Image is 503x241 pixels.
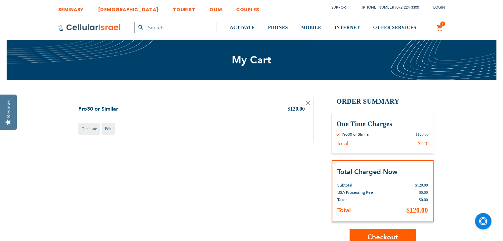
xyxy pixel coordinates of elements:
[6,100,12,118] div: Reviews
[362,5,395,10] a: [PHONE_NUMBER]
[268,25,288,30] span: PHONES
[268,16,288,40] a: PHONES
[436,24,443,32] a: 1
[232,53,272,67] span: My Cart
[416,132,429,137] div: $120.00
[301,16,321,40] a: MOBILE
[373,25,416,30] span: OTHER SERVICES
[419,190,428,195] span: $0.00
[58,24,121,32] img: Cellular Israel Logo
[173,2,195,14] a: TOURIST
[98,2,159,14] a: [DEMOGRAPHIC_DATA]
[337,196,394,203] th: Taxes
[230,25,255,30] span: ACTIVATE
[373,16,416,40] a: OTHER SERVICES
[288,106,305,112] span: $120.00
[356,3,419,12] li: /
[301,25,321,30] span: MOBILE
[406,207,428,214] span: $120.00
[418,140,429,147] div: $120
[337,177,394,189] th: Subtotal
[337,167,398,176] strong: Total Charged Now
[441,21,444,27] span: 1
[105,126,111,131] span: Edit
[334,25,360,30] span: INTERNET
[78,123,101,135] a: Duplicate
[419,197,428,202] span: $0.00
[78,105,118,113] a: Pro30 or Similar
[134,22,217,33] input: Search
[337,206,351,215] strong: Total
[58,2,84,14] a: SEMINARY
[337,120,429,128] h3: One Time Charges
[332,97,434,106] h2: Order Summary
[342,132,370,137] div: Pro30 or Similar
[337,140,348,147] div: Total
[433,5,445,10] span: Login
[415,183,428,188] span: $120.00
[236,2,259,14] a: COUPLES
[82,126,97,131] span: Duplicate
[331,5,348,10] a: Support
[209,2,222,14] a: OLIM
[397,5,419,10] a: 072-224-3300
[230,16,255,40] a: ACTIVATE
[337,190,373,195] span: USA Processing Fee
[334,16,360,40] a: INTERNET
[102,123,115,135] a: Edit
